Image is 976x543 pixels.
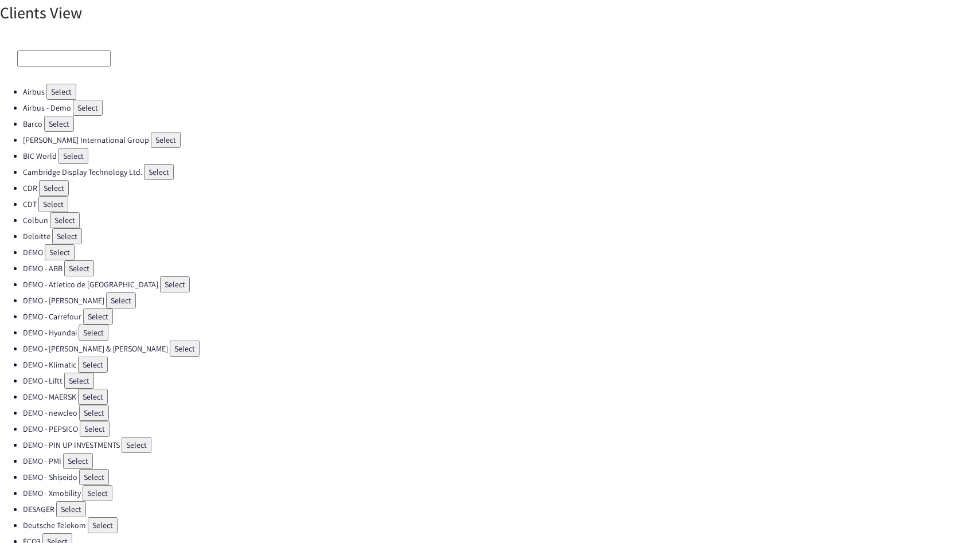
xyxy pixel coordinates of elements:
button: Select [80,421,110,437]
button: Select [44,116,74,132]
li: DEMO [23,244,976,260]
button: Select [52,228,82,244]
button: Select [78,357,108,373]
li: Airbus [23,84,976,100]
li: DEMO - Shiseido [23,469,976,485]
li: DEMO - Xmobility [23,485,976,501]
button: Select [106,292,136,308]
button: Select [79,325,108,341]
iframe: Chat Widget [919,488,976,543]
button: Select [151,132,181,148]
li: DEMO - [PERSON_NAME] [23,292,976,308]
li: DEMO - PEPSICO [23,421,976,437]
li: DEMO - MAERSK [23,389,976,405]
li: Cambridge Display Technology Ltd. [23,164,976,180]
li: Deloitte [23,228,976,244]
li: Deutsche Telekom [23,517,976,533]
button: Select [83,308,113,325]
li: DEMO - ABB [23,260,976,276]
button: Select [64,373,94,389]
li: DEMO - Klimatic [23,357,976,373]
li: DEMO - Hyundai [23,325,976,341]
li: Airbus - Demo [23,100,976,116]
button: Select [50,212,80,228]
button: Select [58,148,88,164]
li: DEMO - Carrefour [23,308,976,325]
button: Select [83,485,112,501]
button: Select [73,100,103,116]
button: Select [78,389,108,405]
button: Select [144,164,174,180]
button: Select [160,276,190,292]
button: Select [122,437,151,453]
li: DESAGER [23,501,976,517]
button: Select [88,517,118,533]
button: Select [56,501,86,517]
div: Widget de chat [919,488,976,543]
li: DEMO - Atletico de [GEOGRAPHIC_DATA] [23,276,976,292]
button: Select [79,469,109,485]
button: Select [63,453,93,469]
li: Barco [23,116,976,132]
li: DEMO - PIN UP INVESTMENTS [23,437,976,453]
li: CDR [23,180,976,196]
button: Select [79,405,109,421]
button: Select [170,341,200,357]
button: Select [38,196,68,212]
li: BIC World [23,148,976,164]
button: Select [64,260,94,276]
button: Select [39,180,69,196]
li: Colbun [23,212,976,228]
li: CDT [23,196,976,212]
li: DEMO - [PERSON_NAME] & [PERSON_NAME] [23,341,976,357]
li: DEMO - newcleo [23,405,976,421]
button: Select [46,84,76,100]
li: [PERSON_NAME] International Group [23,132,976,148]
li: DEMO - PMI [23,453,976,469]
button: Select [45,244,75,260]
li: DEMO - Liftt [23,373,976,389]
